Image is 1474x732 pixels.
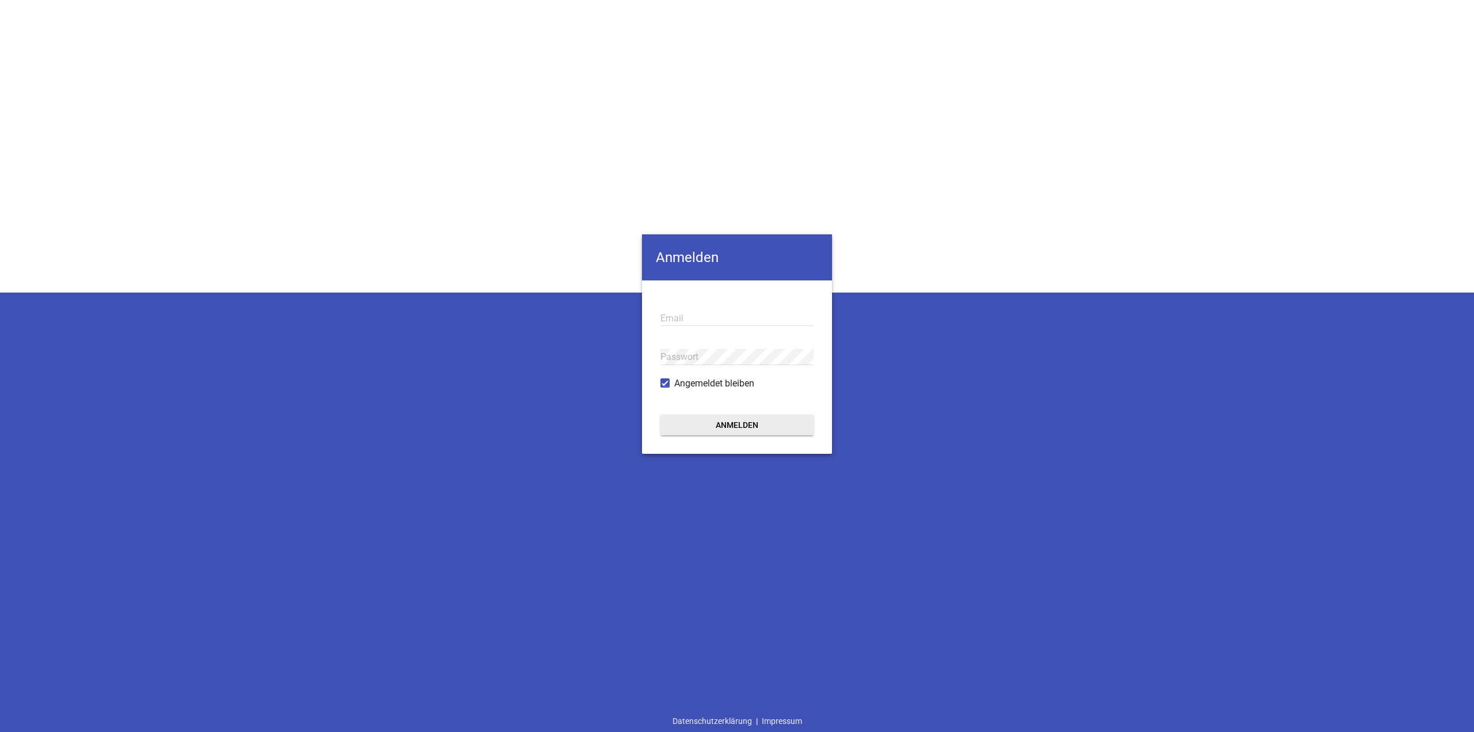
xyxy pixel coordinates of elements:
[660,415,814,435] button: Anmelden
[642,234,832,280] h4: Anmelden
[668,710,806,732] div: |
[668,710,756,732] a: Datenschutzerklärung
[674,377,754,390] span: Angemeldet bleiben
[758,710,806,732] a: Impressum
